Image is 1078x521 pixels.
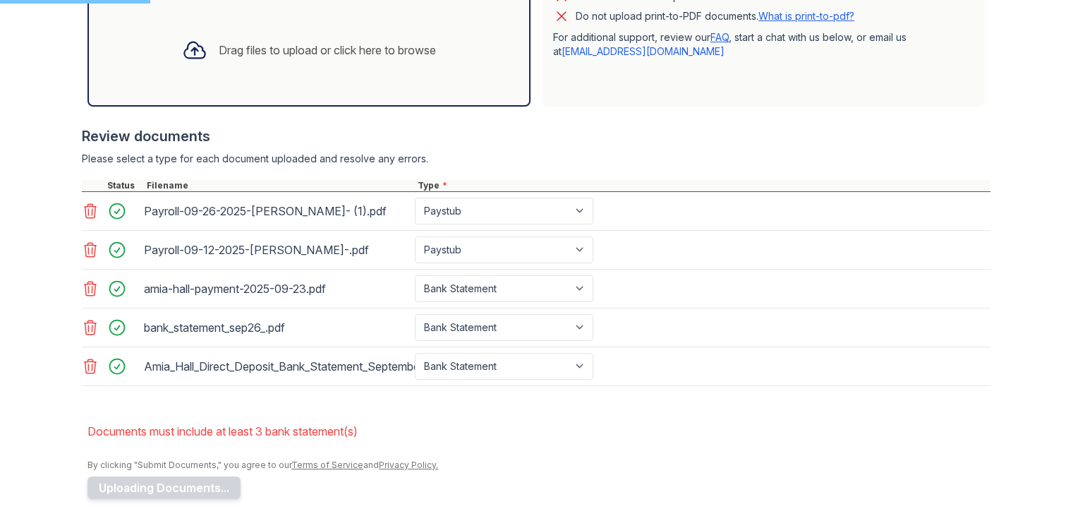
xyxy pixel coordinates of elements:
a: FAQ [710,31,729,43]
a: Privacy Policy. [379,460,438,470]
div: Payroll-09-12-2025-[PERSON_NAME]-.pdf [144,239,409,261]
div: Amia_Hall_Direct_Deposit_Bank_Statement_September12.pdf [144,355,409,378]
li: Documents must include at least 3 bank statement(s) [87,417,991,445]
div: Type [415,180,991,191]
div: By clicking "Submit Documents," you agree to our and [87,460,991,471]
div: Payroll-09-26-2025-[PERSON_NAME]- (1).pdf [144,200,409,222]
div: Drag files to upload or click here to browse [219,42,436,59]
p: Do not upload print-to-PDF documents. [576,9,854,23]
div: bank_statement_sep26_.pdf [144,316,409,339]
button: Uploading Documents... [87,477,241,499]
a: [EMAIL_ADDRESS][DOMAIN_NAME] [562,45,725,57]
a: Terms of Service [291,460,363,470]
div: amia-hall-payment-2025-09-23.pdf [144,277,409,300]
div: Please select a type for each document uploaded and resolve any errors. [82,152,991,166]
div: Review documents [82,126,991,146]
p: For additional support, review our , start a chat with us below, or email us at [553,30,974,59]
div: Status [104,180,144,191]
a: What is print-to-pdf? [758,10,854,22]
div: Filename [144,180,415,191]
